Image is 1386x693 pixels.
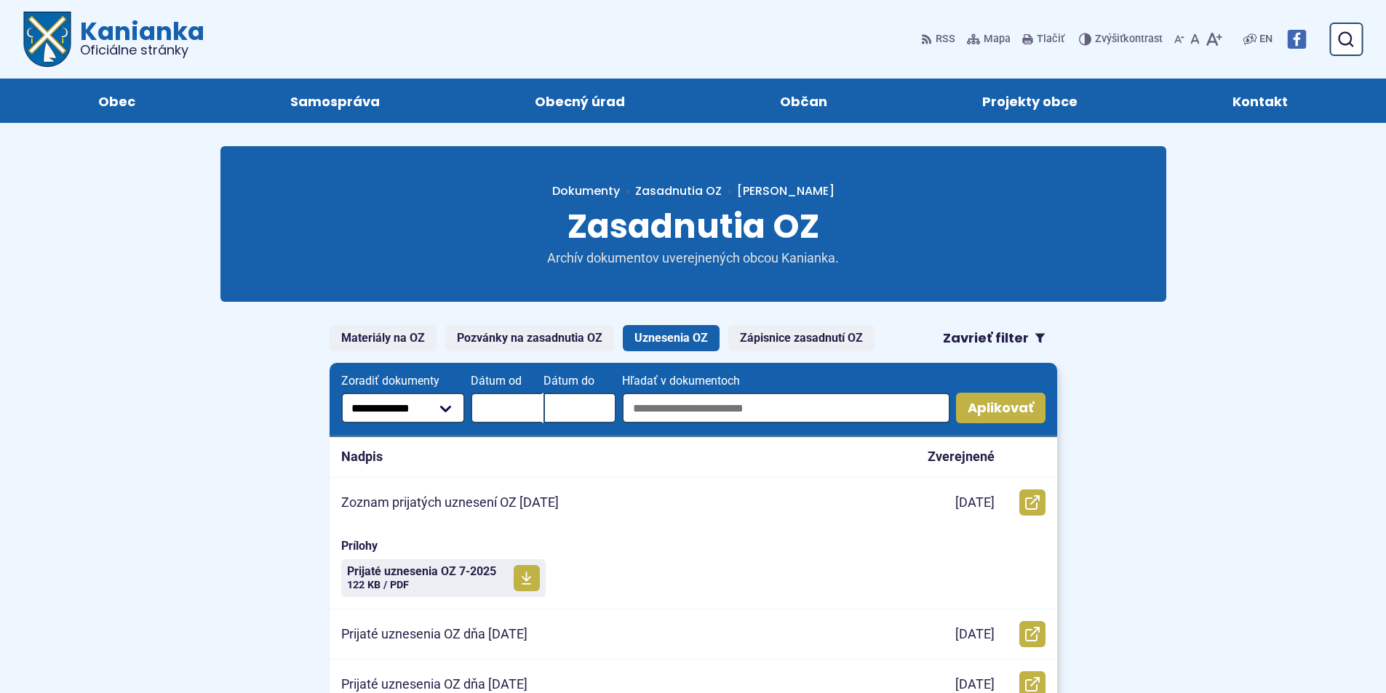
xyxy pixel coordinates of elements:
a: Projekty obce [920,79,1141,123]
span: Občan [780,79,827,123]
span: Kontakt [1232,79,1288,123]
span: Prijaté uznesenia OZ 7-2025 [347,566,496,577]
span: Kanianka [71,19,204,57]
button: Zväčšiť veľkosť písma [1203,24,1225,55]
a: Kontakt [1170,79,1351,123]
span: Oficiálne stránky [80,44,204,57]
a: Občan [717,79,891,123]
img: Prejsť na Facebook stránku [1287,30,1306,49]
a: Dokumenty [552,183,635,199]
a: Obecný úrad [471,79,688,123]
span: Prílohy [341,539,1046,553]
button: Tlačiť [1019,24,1067,55]
span: Zvýšiť [1095,33,1123,45]
span: RSS [936,31,955,48]
input: Dátum do [543,393,616,423]
a: Logo Kanianka, prejsť na domovskú stránku. [23,12,204,67]
span: Obec [98,79,135,123]
span: Dátum do [543,374,616,388]
span: Dátum od [471,374,543,388]
p: [DATE] [955,676,995,693]
p: Nadpis [341,449,383,465]
span: Zoradiť dokumenty [341,374,466,388]
p: Archív dokumentov uverejnených obcou Kanianka. [519,250,868,267]
span: Zavrieť filter [943,330,1029,347]
span: [PERSON_NAME] [737,183,835,199]
a: Obec [35,79,198,123]
p: Zoznam prijatých uznesení OZ [DATE] [341,494,559,511]
button: Zvýšiťkontrast [1079,24,1166,55]
a: Mapa [964,24,1013,55]
span: Hľadať v dokumentoch [622,374,949,388]
span: EN [1259,31,1273,48]
span: Projekty obce [982,79,1078,123]
select: Zoradiť dokumenty [341,393,466,423]
p: [DATE] [955,494,995,511]
a: Zasadnutia OZ [635,183,722,199]
a: [PERSON_NAME] [722,183,835,199]
span: Mapa [984,31,1011,48]
a: RSS [921,24,958,55]
a: Prijaté uznesenia OZ 7-2025 122 KB / PDF [341,559,546,597]
span: Dokumenty [552,183,620,199]
a: Materiály na OZ [330,325,437,351]
span: 122 KB / PDF [347,579,409,591]
p: Prijaté uznesenia OZ dňa [DATE] [341,676,527,693]
span: Tlačiť [1037,33,1064,46]
button: Aplikovať [956,393,1046,423]
button: Zavrieť filter [931,325,1057,351]
a: EN [1256,31,1275,48]
button: Zmenšiť veľkosť písma [1171,24,1187,55]
span: kontrast [1095,33,1163,46]
span: Obecný úrad [535,79,625,123]
span: Zasadnutia OZ [567,203,819,249]
p: Prijaté uznesenia OZ dňa [DATE] [341,626,527,643]
input: Dátum od [471,393,543,423]
a: Samospráva [227,79,442,123]
p: [DATE] [955,626,995,643]
a: Uznesenia OZ [623,325,720,351]
span: Samospráva [290,79,380,123]
button: Nastaviť pôvodnú veľkosť písma [1187,24,1203,55]
input: Hľadať v dokumentoch [622,393,949,423]
a: Pozvánky na zasadnutia OZ [445,325,614,351]
a: Zápisnice zasadnutí OZ [728,325,875,351]
img: Prejsť na domovskú stránku [23,12,71,67]
p: Zverejnené [928,449,995,465]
